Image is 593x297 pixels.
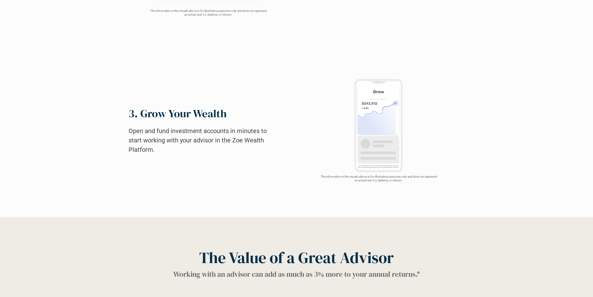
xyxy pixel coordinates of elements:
em: an actual user's z, balance, or returzn. [355,179,402,182]
em: The information in the visuals above is for illustrative purposes only and does not represent [150,9,266,12]
h1: The Value of a Great Advisor [199,248,394,267]
h2: 3. Grow Your Wealth [129,107,227,120]
h1: Working with an advisor can add as much as 3% more to your annual returns.* [173,270,420,279]
em: an actual user's z, balance, or returzn. [184,13,232,16]
h2: Open and fund investment accounts in minutes to start working with your advisor in the Zoe Wealth... [129,126,278,154]
em: The information in the visuals above is for illustrative purposes only and does not represent [320,175,437,178]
